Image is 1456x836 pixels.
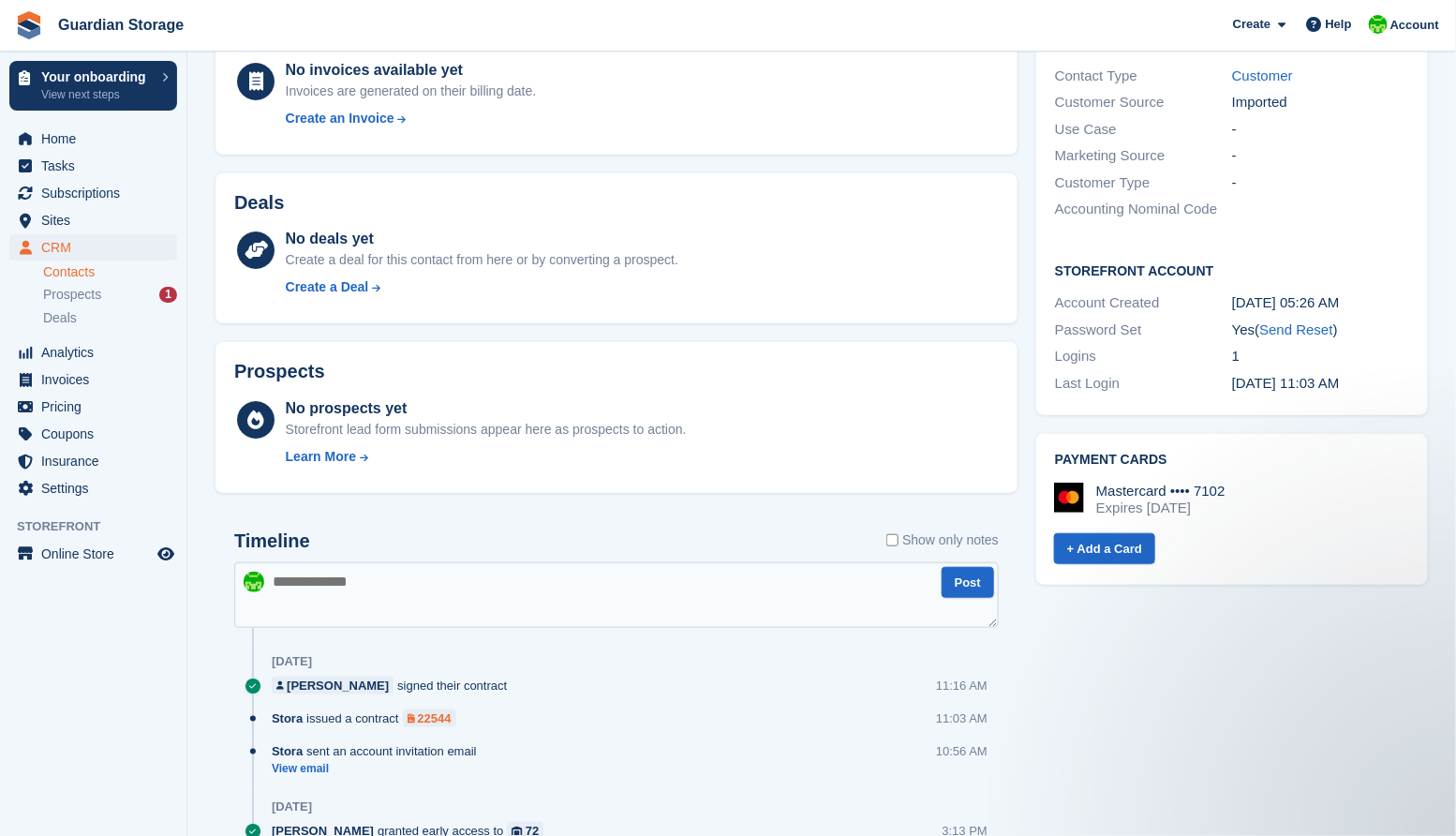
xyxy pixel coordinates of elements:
a: + Add a Card [1054,533,1155,564]
div: Create an Invoice [286,109,394,128]
span: Settings [41,475,154,501]
a: Prospects 1 [43,285,177,305]
span: Tasks [41,153,154,179]
div: Mastercard •••• 7102 [1096,483,1226,500]
div: Create a deal for this contact from here or by converting a prospect. [286,250,678,270]
span: Deals [43,309,77,327]
img: Andrew Kinakin [244,572,264,592]
span: Help [1326,15,1352,34]
p: Your onboarding [41,70,153,83]
div: signed their contract [272,677,516,694]
a: Learn More [286,447,687,467]
a: Your onboarding View next steps [9,61,177,111]
div: Yes [1232,320,1409,341]
span: Account [1390,16,1439,35]
div: Logins [1055,346,1232,367]
div: issued a contract [272,709,466,727]
div: - [1232,145,1409,167]
span: CRM [41,234,154,261]
div: No deals yet [286,228,678,250]
a: menu [9,207,177,233]
div: Last Login [1055,373,1232,395]
span: Pricing [41,394,154,420]
span: ( ) [1255,321,1337,337]
div: Imported [1232,92,1409,113]
div: Password Set [1055,320,1232,341]
div: Use Case [1055,119,1232,141]
span: Home [41,126,154,152]
a: Preview store [155,543,177,565]
p: View next steps [41,86,153,103]
a: menu [9,339,177,366]
time: 2025-09-25 16:03:08 UTC [1232,375,1340,391]
a: Send Reset [1259,321,1332,337]
span: Sites [41,207,154,233]
span: Online Store [41,541,154,567]
a: Customer [1232,67,1293,83]
div: [DATE] 05:26 AM [1232,292,1409,314]
a: Create an Invoice [286,109,537,128]
div: [DATE] [272,799,312,814]
div: 1 [1232,346,1409,367]
h2: Payment cards [1055,453,1409,468]
a: menu [9,394,177,420]
div: Account Created [1055,292,1232,314]
img: stora-icon-8386f47178a22dfd0bd8f6a31ec36ba5ce8667c1dd55bd0f319d3a0aa187defe.svg [15,11,43,39]
a: View email [272,761,486,777]
div: Customer Type [1055,172,1232,194]
span: Storefront [17,517,186,536]
div: 11:16 AM [936,677,988,694]
a: menu [9,421,177,447]
span: Invoices [41,366,154,393]
div: Accounting Nominal Code [1055,199,1232,220]
img: Andrew Kinakin [1369,15,1388,34]
h2: Storefront Account [1055,261,1409,279]
label: Show only notes [886,530,999,550]
div: Create a Deal [286,277,369,297]
a: menu [9,126,177,152]
div: [DATE] [272,654,312,669]
a: Guardian Storage [51,9,191,40]
a: menu [9,366,177,393]
span: Analytics [41,339,154,366]
img: Mastercard Logo [1054,483,1084,513]
h2: Deals [234,192,284,214]
span: Prospects [43,286,101,304]
a: menu [9,475,177,501]
a: menu [9,234,177,261]
div: No prospects yet [286,397,687,420]
div: 11:03 AM [936,709,988,727]
a: menu [9,153,177,179]
div: Marketing Source [1055,145,1232,167]
button: Post [942,567,994,598]
div: Contact Type [1055,66,1232,87]
div: 10:56 AM [936,742,988,760]
div: Expires [DATE] [1096,500,1226,516]
div: sent an account invitation email [272,742,486,760]
span: Stora [272,742,303,760]
span: Insurance [41,448,154,474]
a: [PERSON_NAME] [272,677,394,694]
span: Create [1233,15,1270,34]
div: 1 [159,287,177,303]
div: Customer Source [1055,92,1232,113]
a: 22544 [403,709,456,727]
a: menu [9,541,177,567]
span: Stora [272,709,303,727]
a: menu [9,180,177,206]
div: [PERSON_NAME] [287,677,389,694]
div: - [1232,172,1409,194]
a: Deals [43,308,177,328]
div: Learn More [286,447,356,467]
a: Contacts [43,263,177,281]
h2: Timeline [234,530,310,552]
input: Show only notes [886,530,899,550]
div: 22544 [418,709,452,727]
div: No invoices available yet [286,59,537,82]
h2: Prospects [234,361,325,382]
a: menu [9,448,177,474]
div: - [1232,119,1409,141]
a: Create a Deal [286,277,678,297]
span: Coupons [41,421,154,447]
div: Invoices are generated on their billing date. [286,82,537,101]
